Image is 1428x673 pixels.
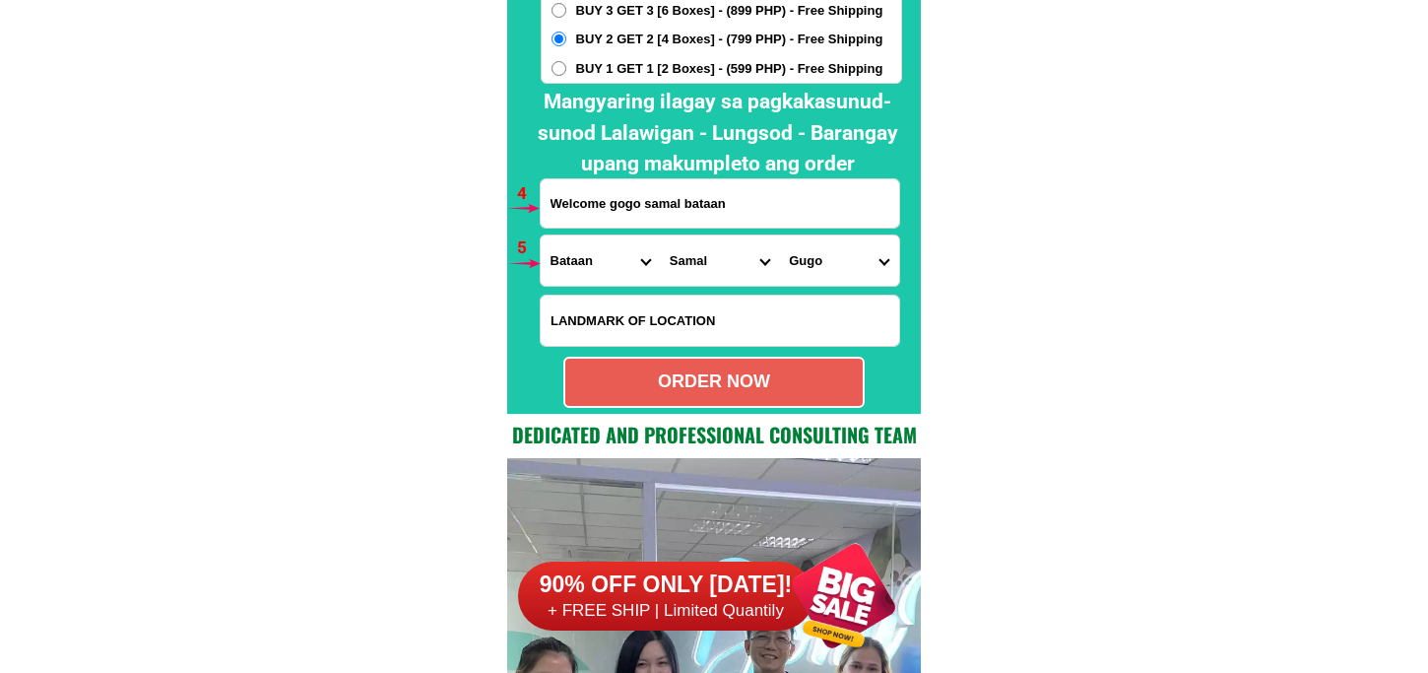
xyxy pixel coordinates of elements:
h6: 5 [517,236,540,261]
h6: + FREE SHIP | Limited Quantily [518,600,813,622]
h2: Dedicated and professional consulting team [507,420,921,449]
select: Select commune [779,236,898,286]
h6: 4 [517,181,540,207]
input: Input LANDMARKOFLOCATION [541,296,899,346]
h2: Mangyaring ilagay sa pagkakasunud-sunod Lalawigan - Lungsod - Barangay upang makumpleto ang order [524,87,912,180]
span: BUY 1 GET 1 [2 Boxes] - (599 PHP) - Free Shipping [576,59,883,79]
select: Select district [660,236,779,286]
input: Input address [541,179,899,228]
span: BUY 3 GET 3 [6 Boxes] - (899 PHP) - Free Shipping [576,1,883,21]
div: ORDER NOW [565,369,863,395]
span: BUY 2 GET 2 [4 Boxes] - (799 PHP) - Free Shipping [576,30,883,49]
select: Select province [541,236,660,286]
input: BUY 3 GET 3 [6 Boxes] - (899 PHP) - Free Shipping [552,3,566,18]
h6: 90% OFF ONLY [DATE]! [518,571,813,600]
input: BUY 1 GET 1 [2 Boxes] - (599 PHP) - Free Shipping [552,61,566,76]
input: BUY 2 GET 2 [4 Boxes] - (799 PHP) - Free Shipping [552,32,566,46]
